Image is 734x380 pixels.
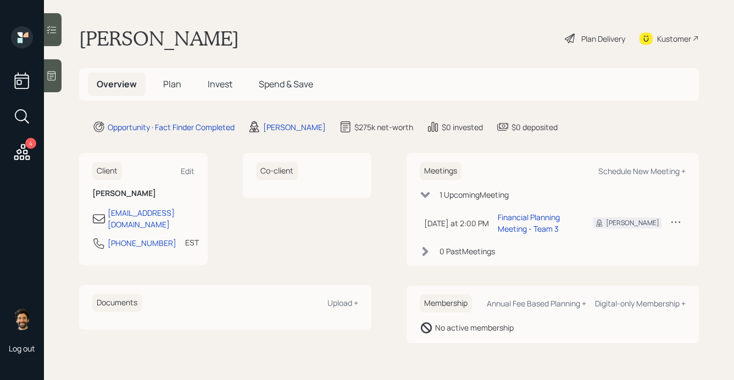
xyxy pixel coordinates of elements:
div: EST [185,237,199,248]
h6: Documents [92,294,142,312]
div: $0 deposited [511,121,558,133]
div: [PHONE_NUMBER] [108,237,176,249]
div: $0 invested [442,121,483,133]
span: Overview [97,78,137,90]
div: [EMAIL_ADDRESS][DOMAIN_NAME] [108,207,194,230]
span: Spend & Save [259,78,313,90]
h6: Meetings [420,162,461,180]
div: Plan Delivery [581,33,625,44]
div: Kustomer [657,33,691,44]
div: Annual Fee Based Planning + [487,298,586,309]
span: Plan [163,78,181,90]
div: Schedule New Meeting + [598,166,686,176]
div: 1 Upcoming Meeting [440,189,509,200]
div: [DATE] at 2:00 PM [424,217,489,229]
div: Financial Planning Meeting - Team 3 [498,211,575,234]
div: No active membership [435,322,514,333]
h6: Client [92,162,122,180]
div: 4 [25,138,36,149]
div: Opportunity · Fact Finder Completed [108,121,235,133]
h6: [PERSON_NAME] [92,189,194,198]
div: Edit [181,166,194,176]
h6: Co-client [256,162,298,180]
img: eric-schwartz-headshot.png [11,308,33,330]
div: 0 Past Meeting s [440,245,495,257]
div: Digital-only Membership + [595,298,686,309]
div: [PERSON_NAME] [263,121,326,133]
div: [PERSON_NAME] [606,218,659,228]
div: Log out [9,343,35,354]
h1: [PERSON_NAME] [79,26,239,51]
h6: Membership [420,294,472,312]
div: $275k net-worth [354,121,413,133]
div: Upload + [327,298,358,308]
span: Invest [208,78,232,90]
